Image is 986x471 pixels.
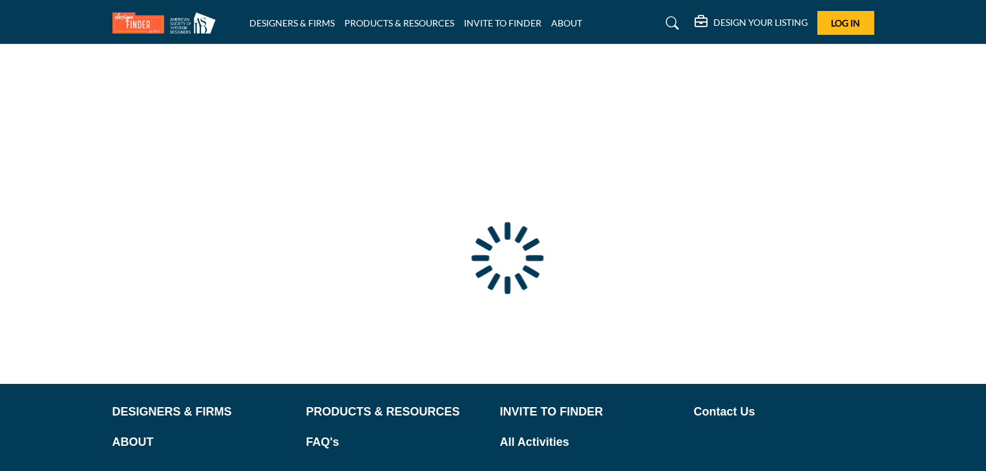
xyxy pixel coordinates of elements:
a: FAQ's [306,434,487,451]
div: DESIGN YOUR LISTING [695,15,808,31]
a: DESIGNERS & FIRMS [112,403,293,421]
a: DESIGNERS & FIRMS [249,17,335,28]
a: PRODUCTS & RESOURCES [306,403,487,421]
button: Log In [817,11,874,35]
img: Site Logo [112,12,222,34]
a: INVITE TO FINDER [464,17,541,28]
a: ABOUT [112,434,293,451]
a: Contact Us [694,403,874,421]
a: PRODUCTS & RESOURCES [344,17,454,28]
a: INVITE TO FINDER [500,403,680,421]
h5: DESIGN YOUR LISTING [713,17,808,28]
span: Log In [831,17,860,28]
a: Search [653,13,687,34]
a: All Activities [500,434,680,451]
a: ABOUT [551,17,582,28]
